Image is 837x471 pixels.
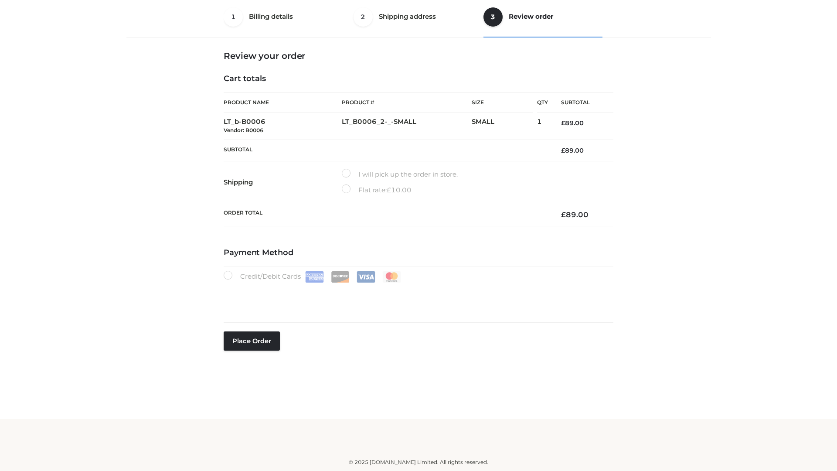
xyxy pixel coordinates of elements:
td: LT_B0006_2-_-SMALL [342,113,472,140]
th: Product Name [224,92,342,113]
th: Qty [537,92,548,113]
th: Subtotal [548,93,613,113]
span: £ [561,210,566,219]
span: £ [387,186,391,194]
th: Order Total [224,203,548,226]
label: Flat rate: [342,184,412,196]
iframe: Secure payment input frame [222,281,612,313]
button: Place order [224,331,280,351]
h4: Payment Method [224,248,613,258]
td: SMALL [472,113,537,140]
th: Shipping [224,161,342,203]
label: Credit/Debit Cards [224,271,402,283]
img: Mastercard [382,271,401,283]
th: Product # [342,92,472,113]
bdi: 89.00 [561,147,584,154]
td: 1 [537,113,548,140]
small: Vendor: B0006 [224,127,263,133]
bdi: 89.00 [561,119,584,127]
h4: Cart totals [224,74,613,84]
img: Visa [357,271,375,283]
td: LT_b-B0006 [224,113,342,140]
th: Subtotal [224,140,548,161]
div: © 2025 [DOMAIN_NAME] Limited. All rights reserved. [129,458,708,467]
th: Size [472,93,533,113]
bdi: 10.00 [387,186,412,194]
bdi: 89.00 [561,210,589,219]
span: £ [561,147,565,154]
label: I will pick up the order in store. [342,169,458,180]
h3: Review your order [224,51,613,61]
span: £ [561,119,565,127]
img: Amex [305,271,324,283]
img: Discover [331,271,350,283]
